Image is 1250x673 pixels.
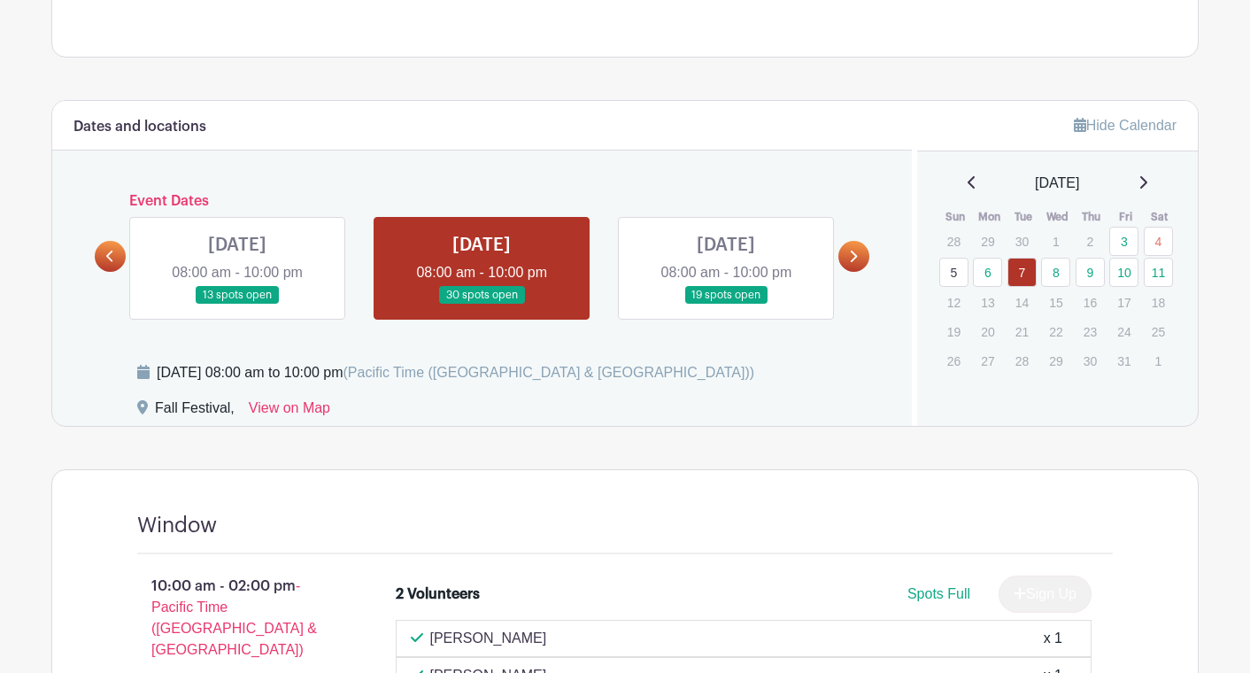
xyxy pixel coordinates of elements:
[1076,318,1105,345] p: 23
[972,208,1007,226] th: Mon
[1041,318,1070,345] p: 22
[939,347,968,375] p: 26
[1109,227,1138,256] a: 3
[1007,258,1037,287] a: 7
[1007,289,1037,316] p: 14
[1109,289,1138,316] p: 17
[1007,208,1041,226] th: Tue
[939,289,968,316] p: 12
[1143,208,1177,226] th: Sat
[973,289,1002,316] p: 13
[1035,173,1079,194] span: [DATE]
[249,398,330,426] a: View on Map
[1108,208,1143,226] th: Fri
[157,362,754,383] div: [DATE] 08:00 am to 10:00 pm
[1144,318,1173,345] p: 25
[1144,227,1173,256] a: 4
[1109,347,1138,375] p: 31
[109,569,367,668] p: 10:00 am - 02:00 pm
[973,228,1002,255] p: 29
[1007,228,1037,255] p: 30
[430,628,547,649] p: [PERSON_NAME]
[1144,258,1173,287] a: 11
[1007,318,1037,345] p: 21
[1041,347,1070,375] p: 29
[1040,208,1075,226] th: Wed
[1041,289,1070,316] p: 15
[1076,258,1105,287] a: 9
[1109,258,1138,287] a: 10
[1041,258,1070,287] a: 8
[939,258,968,287] a: 5
[155,398,235,426] div: Fall Festival,
[1076,228,1105,255] p: 2
[1075,208,1109,226] th: Thu
[1109,318,1138,345] p: 24
[1007,347,1037,375] p: 28
[1041,228,1070,255] p: 1
[938,208,973,226] th: Sun
[1144,347,1173,375] p: 1
[907,586,970,601] span: Spots Full
[396,584,480,605] div: 2 Volunteers
[939,228,968,255] p: 28
[151,578,317,657] span: - Pacific Time ([GEOGRAPHIC_DATA] & [GEOGRAPHIC_DATA])
[1144,289,1173,316] p: 18
[973,347,1002,375] p: 27
[126,193,838,210] h6: Event Dates
[1074,118,1177,133] a: Hide Calendar
[1076,347,1105,375] p: 30
[939,318,968,345] p: 19
[1076,289,1105,316] p: 16
[137,513,217,538] h4: Window
[1044,628,1062,649] div: x 1
[973,258,1002,287] a: 6
[73,119,206,135] h6: Dates and locations
[343,365,754,380] span: (Pacific Time ([GEOGRAPHIC_DATA] & [GEOGRAPHIC_DATA]))
[973,318,1002,345] p: 20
